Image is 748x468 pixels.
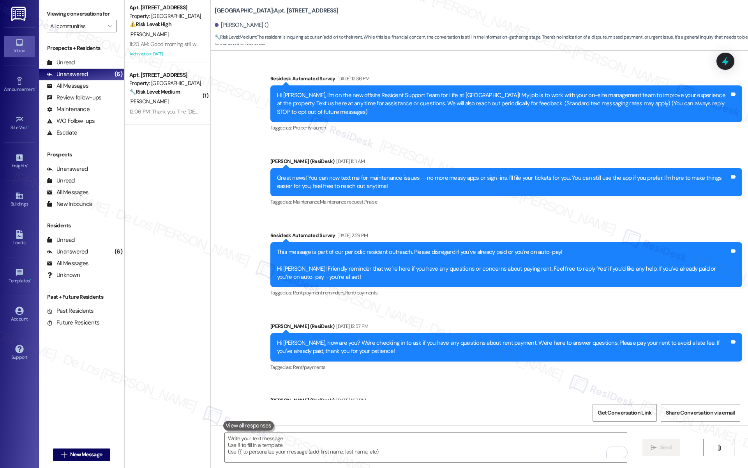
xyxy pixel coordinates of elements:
div: (6) [113,246,124,258]
a: Support [4,342,35,363]
div: Review follow-ups [47,94,101,102]
button: New Message [53,448,111,461]
span: : The resident is inquiring about an 'add on' to their rent. While this is a financial concern, t... [215,33,748,50]
div: [PERSON_NAME] () [215,21,268,29]
input: All communities [50,20,104,32]
span: • [35,85,36,91]
div: Hi [PERSON_NAME], I'm on the new offsite Resident Support Team for Life at [GEOGRAPHIC_DATA]! My ... [277,91,730,116]
span: Send [660,443,672,452]
div: All Messages [47,82,88,90]
span: • [27,162,28,167]
div: Property: [GEOGRAPHIC_DATA] [129,12,201,20]
div: [PERSON_NAME] (ResiDesk) [270,396,742,407]
div: Past + Future Residents [39,293,124,301]
div: Residesk Automated Survey [270,231,742,242]
div: Tagged as: [270,362,742,373]
div: Tagged as: [270,196,742,207]
div: [PERSON_NAME] (ResiDesk) [270,157,742,168]
a: Leads [4,228,35,249]
span: Praise [364,199,377,205]
div: Unread [47,236,75,244]
div: All Messages [47,259,88,268]
div: [DATE] 2:29 PM [335,231,368,239]
strong: 🔧 Risk Level: Medium [215,34,256,40]
div: Residesk Automated Survey [270,74,742,85]
img: ResiDesk Logo [11,7,27,21]
span: Rent/payments [293,364,326,370]
div: Archived on [DATE] [129,49,202,59]
div: [DATE] 12:36 PM [335,74,370,83]
div: This message is part of our periodic resident outreach. Please disregard if you've already paid o... [277,248,730,282]
span: Property launch [293,124,326,131]
div: Tagged as: [270,287,742,298]
button: Share Conversation via email [661,404,740,422]
div: [PERSON_NAME] (ResiDesk) [270,322,742,333]
div: Property: [GEOGRAPHIC_DATA] [129,79,201,87]
div: [DATE] 1:57 PM [334,396,366,404]
a: Buildings [4,189,35,210]
div: All Messages [47,188,88,197]
span: [PERSON_NAME] [129,98,168,105]
a: Site Visit • [4,113,35,134]
a: Insights • [4,151,35,172]
div: (6) [113,68,124,80]
div: Apt. [STREET_ADDRESS] [129,71,201,79]
button: Get Conversation Link [593,404,656,422]
div: Hi [PERSON_NAME], how are you? We're checking in to ask if you have any questions about rent paym... [277,339,730,356]
label: Viewing conversations for [47,8,116,20]
div: New Inbounds [47,200,92,208]
span: [PERSON_NAME] [129,31,168,38]
div: Prospects [39,151,124,159]
div: Tagged as: [270,122,742,133]
div: WO Follow-ups [47,117,95,125]
div: Great news! You can now text me for maintenance issues — no more messy apps or sign-ins. I'll fil... [277,174,730,191]
div: Apt. [STREET_ADDRESS] [129,4,201,12]
div: [DATE] 12:57 PM [334,322,368,330]
div: Unread [47,177,75,185]
div: Unanswered [47,248,88,256]
div: 12:06 PM: Thank you. The [DEMOGRAPHIC_DATA] should havd dropped checks off . Did you guys receive... [129,108,381,115]
div: Unknown [47,271,80,279]
div: Residents [39,222,124,230]
a: Inbox [4,36,35,57]
span: New Message [70,450,102,459]
div: Escalate [47,129,77,137]
i:  [61,452,67,458]
span: Get Conversation Link [598,409,651,417]
div: Unread [47,58,75,67]
span: • [30,277,31,282]
span: • [28,124,29,129]
span: Maintenance , [293,199,320,205]
div: Unanswered [47,70,88,78]
i:  [716,445,722,451]
i:  [108,23,112,29]
span: Rent/payments [345,289,378,296]
span: Rent payment reminders , [293,289,345,296]
div: [DATE] 11:11 AM [334,157,365,165]
i:  [651,445,656,451]
div: Future Residents [47,319,99,327]
a: Account [4,304,35,325]
strong: 🔧 Risk Level: Medium [129,88,180,95]
div: Past Residents [47,307,94,315]
div: Maintenance [47,105,90,113]
div: Prospects + Residents [39,44,124,52]
b: [GEOGRAPHIC_DATA]: Apt. [STREET_ADDRESS] [215,7,339,15]
span: Maintenance request , [320,199,364,205]
a: Templates • [4,266,35,287]
div: 11:20 AM: Good morning still waiting to see what's going on about my last rent payment I send pro... [129,41,667,48]
div: Unanswered [47,165,88,173]
textarea: To enrich screen reader interactions, please activate Accessibility in Grammarly extension settings [225,433,627,462]
strong: ⚠️ Risk Level: High [129,21,171,28]
span: Share Conversation via email [666,409,735,417]
button: Send [642,439,680,456]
